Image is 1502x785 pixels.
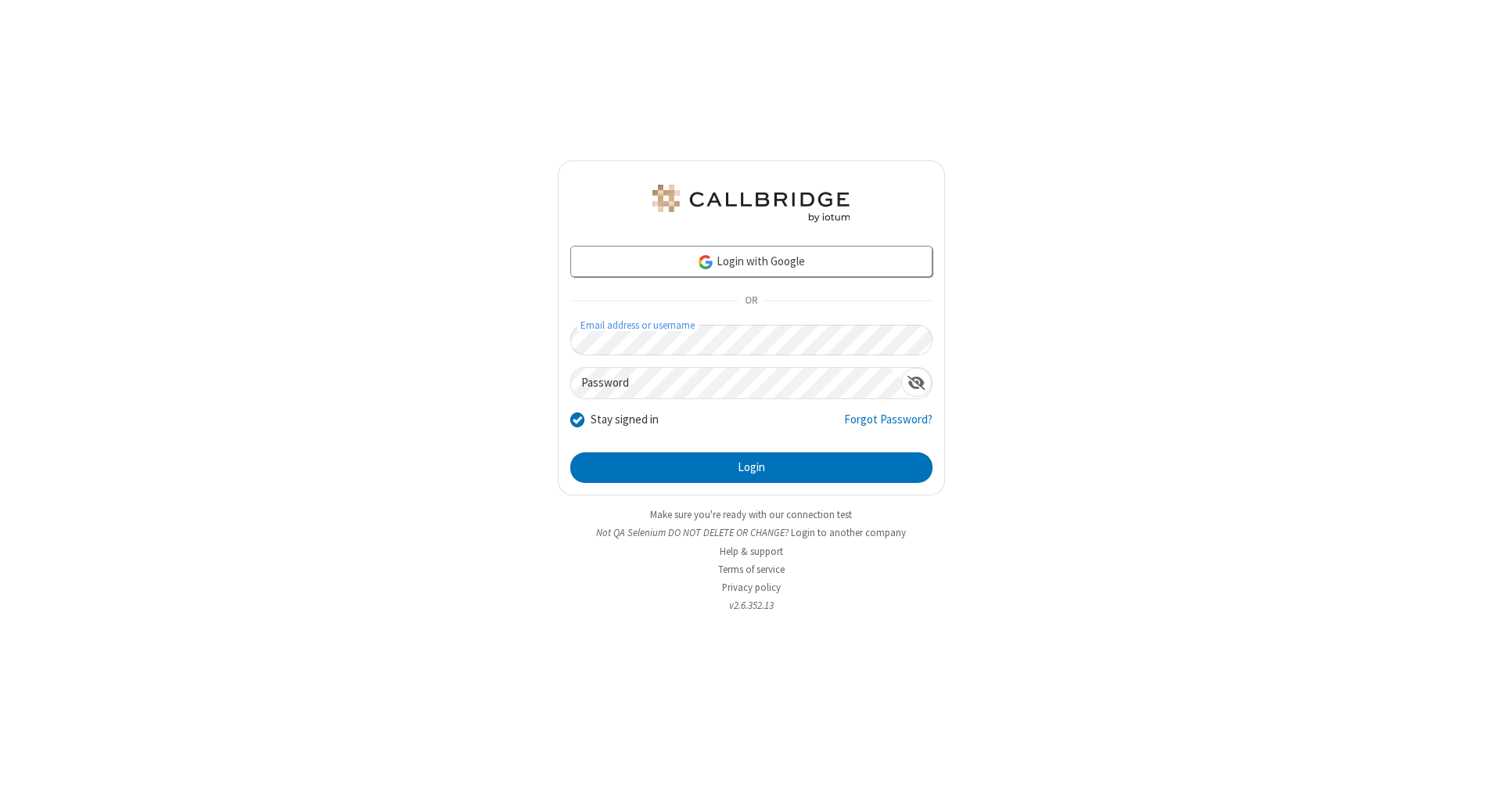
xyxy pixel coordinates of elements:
label: Stay signed in [591,411,659,429]
a: Make sure you're ready with our connection test [650,508,852,521]
div: Show password [901,368,932,397]
input: Password [571,368,901,398]
iframe: Chat [1463,744,1490,774]
a: Login with Google [570,246,932,277]
button: Login [570,452,932,484]
li: Not QA Selenium DO NOT DELETE OR CHANGE? [558,525,945,540]
input: Email address or username [570,325,932,355]
img: google-icon.png [697,254,714,271]
span: OR [738,290,764,312]
button: Login to another company [791,525,906,540]
li: v2.6.352.13 [558,598,945,613]
img: QA Selenium DO NOT DELETE OR CHANGE [649,185,853,222]
a: Privacy policy [722,581,781,594]
a: Forgot Password? [844,411,932,441]
a: Terms of service [718,563,785,576]
a: Help & support [720,545,783,558]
